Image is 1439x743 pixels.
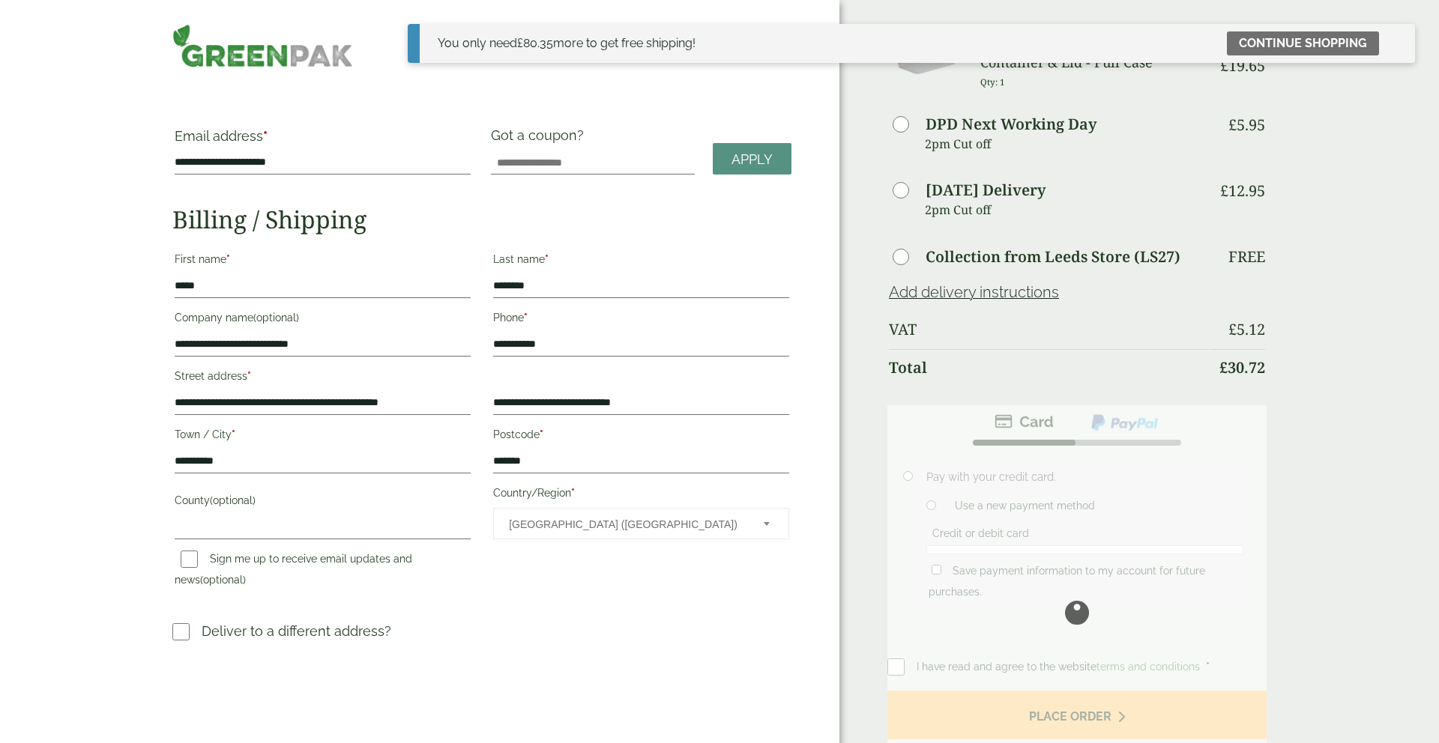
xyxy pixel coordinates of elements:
[517,36,553,50] span: 80.35
[540,428,543,440] abbr: required
[517,36,523,50] span: £
[175,130,471,151] label: Email address
[545,253,549,265] abbr: required
[175,366,471,391] label: Street address
[1227,31,1379,55] a: Continue shopping
[232,428,235,440] abbr: required
[247,370,251,382] abbr: required
[202,621,391,641] p: Deliver to a different address?
[175,424,471,449] label: Town / City
[172,205,791,234] h2: Billing / Shipping
[181,551,198,568] input: Sign me up to receive email updates and news(optional)
[493,482,789,508] label: Country/Region
[491,127,590,151] label: Got a coupon?
[438,34,696,52] div: You only need more to get free shipping!
[172,24,352,67] img: GreenPak Supplies
[493,508,789,539] span: Country/Region
[524,312,528,324] abbr: required
[493,249,789,274] label: Last name
[713,143,791,175] a: Apply
[175,553,412,590] label: Sign me up to receive email updates and news
[175,307,471,333] label: Company name
[253,312,299,324] span: (optional)
[493,424,789,449] label: Postcode
[175,490,471,515] label: County
[263,128,268,144] abbr: required
[200,574,246,586] span: (optional)
[509,509,743,540] span: United Kingdom (UK)
[571,487,575,499] abbr: required
[731,151,773,168] span: Apply
[226,253,230,265] abbr: required
[493,307,789,333] label: Phone
[175,249,471,274] label: First name
[210,494,256,506] span: (optional)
